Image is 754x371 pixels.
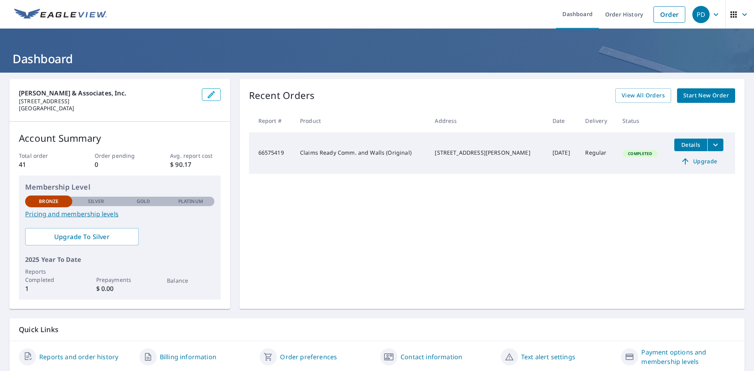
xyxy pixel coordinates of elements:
p: Prepayments [96,276,143,284]
td: [DATE] [546,132,579,174]
td: Regular [579,132,616,174]
span: Details [679,141,703,148]
div: PD [692,6,710,23]
p: 1 [25,284,72,293]
th: Report # [249,109,294,132]
button: filesDropdownBtn-66575419 [707,139,723,151]
p: Order pending [95,152,145,160]
p: 41 [19,160,69,169]
a: Pricing and membership levels [25,209,214,219]
th: Product [294,109,428,132]
a: Text alert settings [521,352,575,362]
p: Total order [19,152,69,160]
a: Contact information [401,352,462,362]
p: $ 0.00 [96,284,143,293]
img: EV Logo [14,9,107,20]
th: Date [546,109,579,132]
p: Recent Orders [249,88,315,103]
a: Upgrade To Silver [25,228,139,245]
a: Reports and order history [39,352,118,362]
p: [GEOGRAPHIC_DATA] [19,105,196,112]
p: Bronze [39,198,59,205]
a: Upgrade [674,155,723,168]
p: Quick Links [19,325,735,334]
p: Gold [137,198,150,205]
p: [STREET_ADDRESS] [19,98,196,105]
p: [PERSON_NAME] & Associates, Inc. [19,88,196,98]
span: Start New Order [683,91,729,101]
a: Payment options and membership levels [641,347,735,366]
span: Completed [623,151,657,156]
p: Reports Completed [25,267,72,284]
a: Order preferences [280,352,337,362]
p: 0 [95,160,145,169]
p: Silver [88,198,104,205]
p: 2025 Year To Date [25,255,214,264]
th: Delivery [579,109,616,132]
td: 66575419 [249,132,294,174]
p: $ 90.17 [170,160,220,169]
p: Avg. report cost [170,152,220,160]
a: Billing information [160,352,216,362]
p: Platinum [178,198,203,205]
th: Status [616,109,668,132]
button: detailsBtn-66575419 [674,139,707,151]
p: Membership Level [25,182,214,192]
p: Balance [167,276,214,285]
a: View All Orders [615,88,671,103]
a: Order [653,6,685,23]
p: Account Summary [19,131,221,145]
span: Upgrade To Silver [31,232,132,241]
div: [STREET_ADDRESS][PERSON_NAME] [435,149,540,157]
span: Upgrade [679,157,719,166]
a: Start New Order [677,88,735,103]
td: Claims Ready Comm. and Walls (Original) [294,132,428,174]
span: View All Orders [622,91,665,101]
h1: Dashboard [9,51,745,67]
th: Address [428,109,546,132]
